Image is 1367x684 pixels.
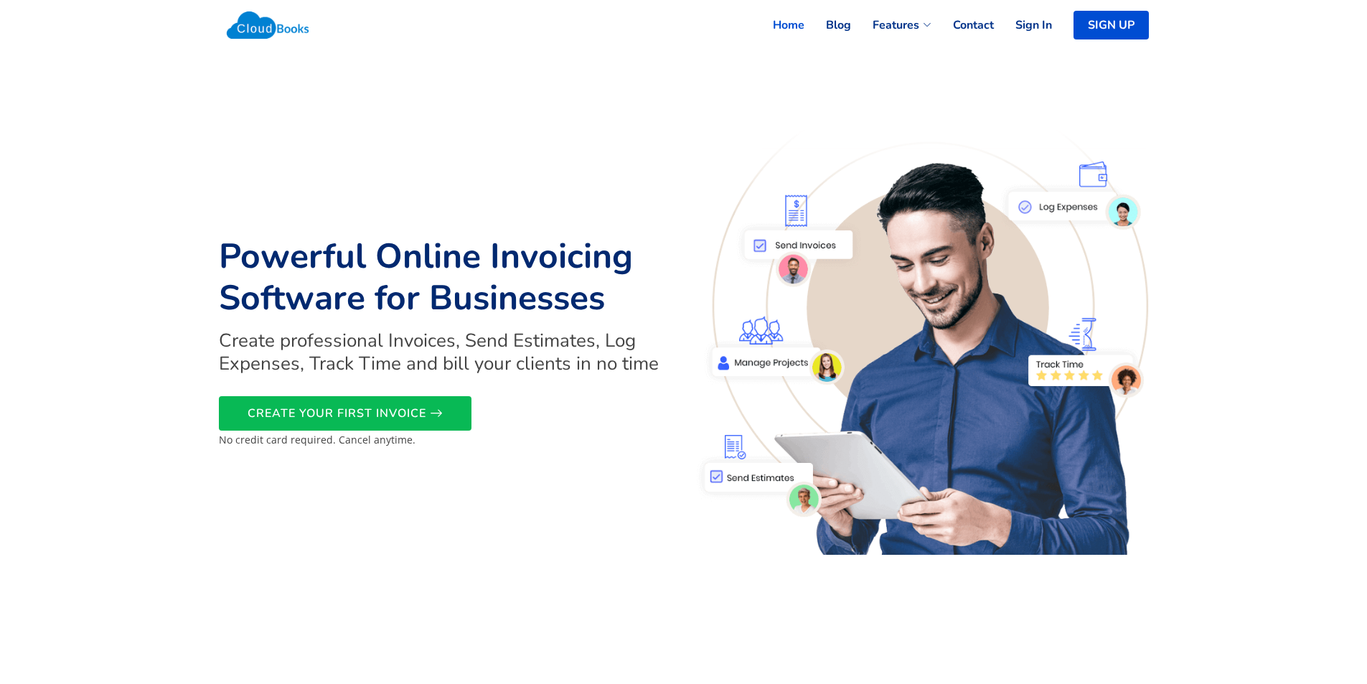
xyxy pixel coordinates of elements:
[751,9,804,41] a: Home
[851,9,931,41] a: Features
[219,329,675,374] h2: Create professional Invoices, Send Estimates, Log Expenses, Track Time and bill your clients in n...
[994,9,1052,41] a: Sign In
[219,236,675,319] h1: Powerful Online Invoicing Software for Businesses
[873,17,919,34] span: Features
[804,9,851,41] a: Blog
[219,396,471,431] a: CREATE YOUR FIRST INVOICE
[1074,11,1149,39] a: SIGN UP
[219,433,415,446] small: No credit card required. Cancel anytime.
[931,9,994,41] a: Contact
[219,4,317,47] img: Cloudbooks Logo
